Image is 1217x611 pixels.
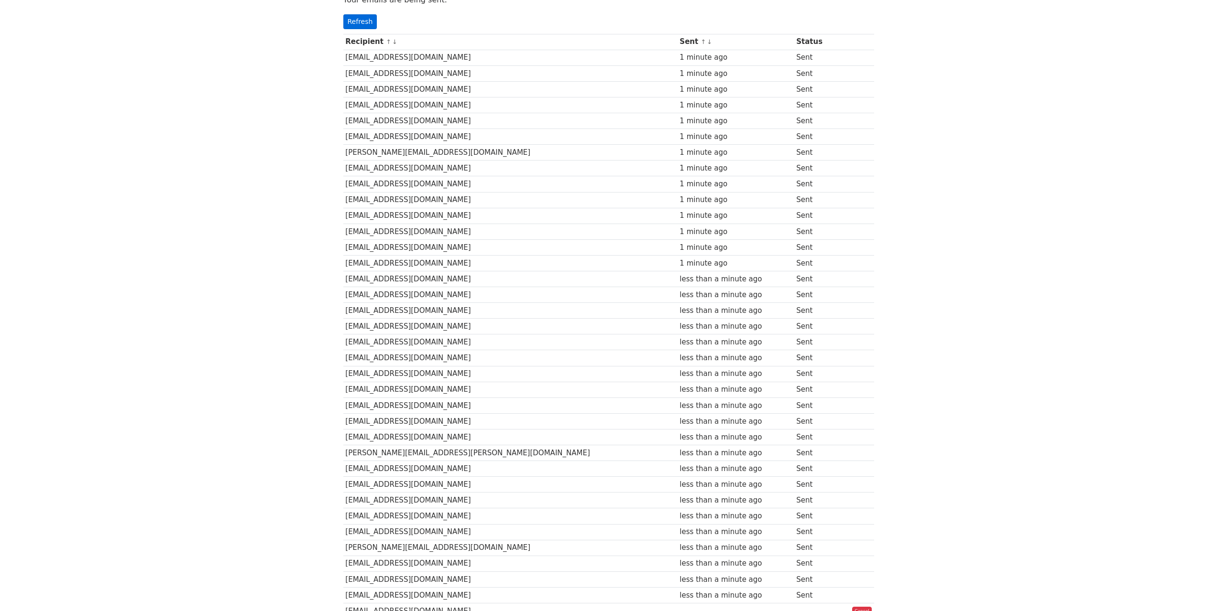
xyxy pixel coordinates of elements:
[343,161,678,176] td: [EMAIL_ADDRESS][DOMAIN_NAME]
[680,368,791,379] div: less than a minute ago
[343,81,678,97] td: [EMAIL_ADDRESS][DOMAIN_NAME]
[343,571,678,587] td: [EMAIL_ADDRESS][DOMAIN_NAME]
[343,477,678,493] td: [EMAIL_ADDRESS][DOMAIN_NAME]
[707,38,712,45] a: ↓
[343,208,678,224] td: [EMAIL_ADDRESS][DOMAIN_NAME]
[794,397,835,413] td: Sent
[343,34,678,50] th: Recipient
[794,34,835,50] th: Status
[343,145,678,161] td: [PERSON_NAME][EMAIL_ADDRESS][DOMAIN_NAME]
[343,493,678,508] td: [EMAIL_ADDRESS][DOMAIN_NAME]
[794,287,835,303] td: Sent
[343,113,678,129] td: [EMAIL_ADDRESS][DOMAIN_NAME]
[794,334,835,350] td: Sent
[680,479,791,490] div: less than a minute ago
[680,495,791,506] div: less than a minute ago
[680,463,791,474] div: less than a minute ago
[680,179,791,190] div: 1 minute ago
[343,97,678,113] td: [EMAIL_ADDRESS][DOMAIN_NAME]
[680,68,791,79] div: 1 minute ago
[343,429,678,445] td: [EMAIL_ADDRESS][DOMAIN_NAME]
[343,556,678,571] td: [EMAIL_ADDRESS][DOMAIN_NAME]
[794,239,835,255] td: Sent
[680,526,791,537] div: less than a minute ago
[794,540,835,556] td: Sent
[680,194,791,205] div: 1 minute ago
[794,382,835,397] td: Sent
[343,271,678,287] td: [EMAIL_ADDRESS][DOMAIN_NAME]
[680,416,791,427] div: less than a minute ago
[794,224,835,239] td: Sent
[343,350,678,366] td: [EMAIL_ADDRESS][DOMAIN_NAME]
[680,84,791,95] div: 1 minute ago
[794,97,835,113] td: Sent
[794,303,835,319] td: Sent
[678,34,794,50] th: Sent
[343,334,678,350] td: [EMAIL_ADDRESS][DOMAIN_NAME]
[794,429,835,445] td: Sent
[794,445,835,461] td: Sent
[680,147,791,158] div: 1 minute ago
[343,366,678,382] td: [EMAIL_ADDRESS][DOMAIN_NAME]
[680,289,791,300] div: less than a minute ago
[680,116,791,127] div: 1 minute ago
[794,255,835,271] td: Sent
[1169,565,1217,611] div: Widget de chat
[392,38,397,45] a: ↓
[680,448,791,459] div: less than a minute ago
[680,131,791,142] div: 1 minute ago
[680,274,791,285] div: less than a minute ago
[794,587,835,603] td: Sent
[343,239,678,255] td: [EMAIL_ADDRESS][DOMAIN_NAME]
[343,176,678,192] td: [EMAIL_ADDRESS][DOMAIN_NAME]
[343,50,678,65] td: [EMAIL_ADDRESS][DOMAIN_NAME]
[680,384,791,395] div: less than a minute ago
[794,145,835,161] td: Sent
[343,508,678,524] td: [EMAIL_ADDRESS][DOMAIN_NAME]
[794,129,835,145] td: Sent
[794,493,835,508] td: Sent
[794,508,835,524] td: Sent
[343,224,678,239] td: [EMAIL_ADDRESS][DOMAIN_NAME]
[343,287,678,303] td: [EMAIL_ADDRESS][DOMAIN_NAME]
[343,382,678,397] td: [EMAIL_ADDRESS][DOMAIN_NAME]
[794,271,835,287] td: Sent
[1169,565,1217,611] iframe: Chat Widget
[343,587,678,603] td: [EMAIL_ADDRESS][DOMAIN_NAME]
[701,38,706,45] a: ↑
[680,511,791,522] div: less than a minute ago
[794,366,835,382] td: Sent
[794,208,835,224] td: Sent
[343,413,678,429] td: [EMAIL_ADDRESS][DOMAIN_NAME]
[343,445,678,461] td: [PERSON_NAME][EMAIL_ADDRESS][PERSON_NAME][DOMAIN_NAME]
[343,540,678,556] td: [PERSON_NAME][EMAIL_ADDRESS][DOMAIN_NAME]
[343,524,678,540] td: [EMAIL_ADDRESS][DOMAIN_NAME]
[680,574,791,585] div: less than a minute ago
[794,113,835,129] td: Sent
[680,337,791,348] div: less than a minute ago
[794,556,835,571] td: Sent
[794,319,835,334] td: Sent
[386,38,391,45] a: ↑
[680,432,791,443] div: less than a minute ago
[343,14,377,29] a: Refresh
[343,319,678,334] td: [EMAIL_ADDRESS][DOMAIN_NAME]
[680,590,791,601] div: less than a minute ago
[794,461,835,477] td: Sent
[794,477,835,493] td: Sent
[794,161,835,176] td: Sent
[343,461,678,477] td: [EMAIL_ADDRESS][DOMAIN_NAME]
[680,353,791,364] div: less than a minute ago
[343,129,678,145] td: [EMAIL_ADDRESS][DOMAIN_NAME]
[794,413,835,429] td: Sent
[794,176,835,192] td: Sent
[680,305,791,316] div: less than a minute ago
[680,226,791,237] div: 1 minute ago
[794,524,835,540] td: Sent
[794,65,835,81] td: Sent
[680,321,791,332] div: less than a minute ago
[680,258,791,269] div: 1 minute ago
[680,542,791,553] div: less than a minute ago
[680,100,791,111] div: 1 minute ago
[794,192,835,208] td: Sent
